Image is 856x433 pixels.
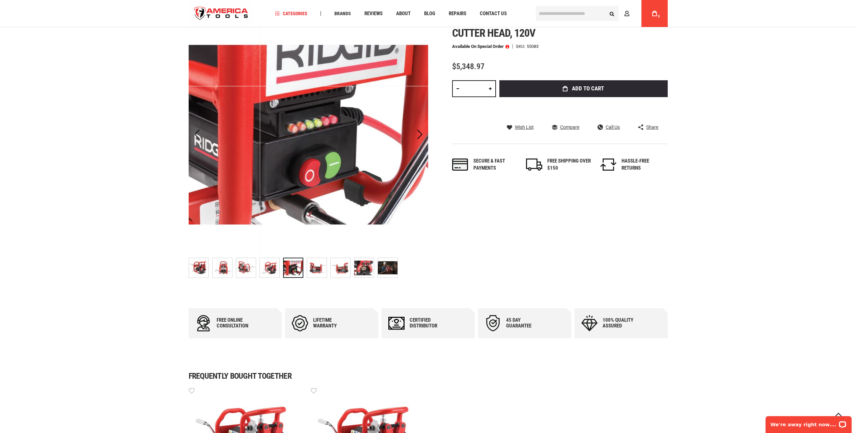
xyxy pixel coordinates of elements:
img: payments [452,158,468,171]
iframe: LiveChat chat widget [761,412,856,433]
span: 0 [658,15,660,18]
div: RIDGID 55083 PORTABLE PIPE BEVELLER W/45° CUTTER HEAD, 120V [354,254,378,281]
div: 100% quality assured [603,317,643,329]
div: Free online consultation [217,317,257,329]
img: America Tools [189,1,254,26]
div: RIDGID 55083 PORTABLE PIPE BEVELLER W/45° CUTTER HEAD, 120V [189,254,212,281]
img: RIDGID 55083 PORTABLE PIPE BEVELLER W/45° CUTTER HEAD, 120V [307,258,327,278]
img: RIDGID 55083 PORTABLE PIPE BEVELLER W/45° CUTTER HEAD, 120V [331,258,350,278]
a: About [393,9,414,18]
iframe: Secure express checkout frame [498,99,669,119]
img: RIDGID 55083 PORTABLE PIPE BEVELLER W/45° CUTTER HEAD, 120V [189,15,428,254]
div: Secure & fast payments [473,157,517,172]
div: Certified Distributor [410,317,450,329]
img: shipping [526,158,542,171]
div: 55083 [527,44,539,49]
a: Compare [552,124,579,130]
span: Repairs [449,11,466,16]
a: Brands [331,9,354,18]
a: store logo [189,1,254,26]
div: RIDGID 55083 PORTABLE PIPE BEVELLER W/45° CUTTER HEAD, 120V [307,254,330,281]
span: About [396,11,411,16]
span: Share [646,125,658,129]
a: Contact Us [477,9,510,18]
img: returns [600,158,616,171]
div: RIDGID 55083 PORTABLE PIPE BEVELLER W/45° CUTTER HEAD, 120V [212,254,236,281]
div: RIDGID 55083 PORTABLE PIPE BEVELLER W/45° CUTTER HEAD, 120V [283,254,307,281]
img: RIDGID 55083 PORTABLE PIPE BEVELLER W/45° CUTTER HEAD, 120V [378,258,397,278]
a: Repairs [446,9,469,18]
img: RIDGID 55083 PORTABLE PIPE BEVELLER W/45° CUTTER HEAD, 120V [260,258,279,278]
div: RIDGID 55083 PORTABLE PIPE BEVELLER W/45° CUTTER HEAD, 120V [259,254,283,281]
img: RIDGID 55083 PORTABLE PIPE BEVELLER W/45° CUTTER HEAD, 120V [213,258,232,278]
a: Blog [421,9,438,18]
p: Available on Special Order [452,44,509,49]
strong: SKU [516,44,527,49]
span: Reviews [364,11,383,16]
div: HASSLE-FREE RETURNS [622,157,665,172]
div: Next [411,15,428,254]
a: Reviews [361,9,386,18]
span: Wish List [515,125,534,129]
div: Lifetime warranty [313,317,354,329]
h1: Frequently bought together [189,372,668,380]
img: RIDGID 55083 PORTABLE PIPE BEVELLER W/45° CUTTER HEAD, 120V [189,258,209,278]
span: Contact Us [480,11,507,16]
button: Add to Cart [499,80,668,97]
span: Categories [275,11,307,16]
a: Call Us [598,124,620,130]
span: Call Us [606,125,620,129]
span: Brands [334,11,351,16]
div: FREE SHIPPING OVER $150 [547,157,591,172]
div: RIDGID 55083 PORTABLE PIPE BEVELLER W/45° CUTTER HEAD, 120V [330,254,354,281]
span: Compare [560,125,579,129]
a: Categories [272,9,310,18]
div: Previous [189,15,205,254]
div: 45 day Guarantee [506,317,547,329]
div: RIDGID 55083 PORTABLE PIPE BEVELLER W/45° CUTTER HEAD, 120V [378,254,398,281]
button: Search [606,7,618,20]
span: $5,348.97 [452,62,485,71]
img: RIDGID 55083 PORTABLE PIPE BEVELLER W/45° CUTTER HEAD, 120V [236,258,256,278]
span: Blog [424,11,435,16]
span: Add to Cart [572,86,604,91]
img: RIDGID 55083 PORTABLE PIPE BEVELLER W/45° CUTTER HEAD, 120V [354,258,374,278]
a: Wish List [507,124,534,130]
div: RIDGID 55083 PORTABLE PIPE BEVELLER W/45° CUTTER HEAD, 120V [236,254,259,281]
